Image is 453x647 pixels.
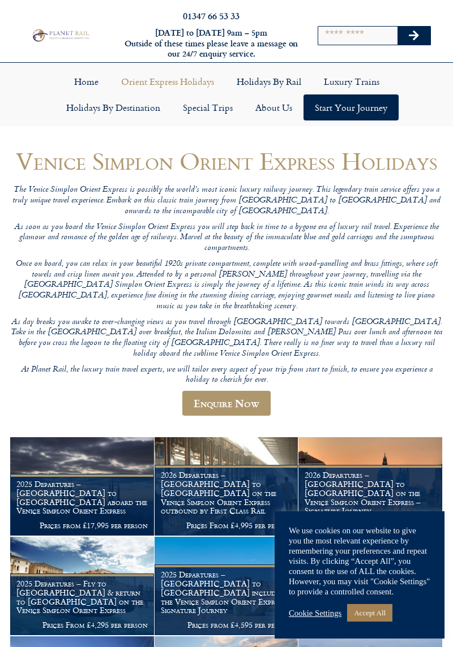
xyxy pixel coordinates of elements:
button: Search [398,27,430,45]
a: Accept All [347,604,392,622]
a: Special Trips [172,94,244,120]
a: 2025 Departures – [GEOGRAPHIC_DATA] to [GEOGRAPHIC_DATA] including the Venice Simplon Orient Expr... [155,537,299,636]
p: Prices From £4,995 per person [161,521,292,530]
img: Orient Express Special Venice compressed [298,437,442,536]
a: Start your Journey [304,94,399,120]
a: 01347 66 53 33 [183,9,240,22]
h1: 2025 Departures – [GEOGRAPHIC_DATA] to [GEOGRAPHIC_DATA] including the Venice Simplon Orient Expr... [161,570,292,615]
img: venice aboard the Orient Express [10,537,154,635]
p: The Venice Simplon Orient Express is possibly the world’s most iconic luxury railway journey. Thi... [10,185,443,217]
h1: 2025 Departures – Fly to [GEOGRAPHIC_DATA] & return to [GEOGRAPHIC_DATA] on the Venice Simplon Or... [16,579,148,615]
p: At Planet Rail, the luxury train travel experts, we will tailor every aspect of your trip from st... [10,365,443,386]
h6: [DATE] to [DATE] 9am – 5pm Outside of these times please leave a message on our 24/7 enquiry serv... [123,28,299,59]
h1: 2025 Departures – [GEOGRAPHIC_DATA] to [GEOGRAPHIC_DATA] aboard the Venice Simplon Orient Express [16,480,148,515]
p: Prices From £4,295 per person [16,620,148,629]
h1: 2026 Departures – [GEOGRAPHIC_DATA] to [GEOGRAPHIC_DATA] on the Venice Simplon Orient Express – S... [305,471,436,515]
a: Cookie Settings [289,608,341,618]
a: Orient Express Holidays [110,68,225,94]
a: 2025 Departures – Fly to [GEOGRAPHIC_DATA] & return to [GEOGRAPHIC_DATA] on the Venice Simplon Or... [10,537,155,636]
h1: Venice Simplon Orient Express Holidays [10,148,443,174]
a: Luxury Trains [313,68,391,94]
a: 2026 Departures – [GEOGRAPHIC_DATA] to [GEOGRAPHIC_DATA] on the Venice Simplon Orient Express – S... [298,437,443,536]
nav: Menu [6,68,447,120]
p: Once on board, you can relax in your beautiful 1920s private compartment, complete with wood-pane... [10,259,443,312]
h1: 2026 Departures – [GEOGRAPHIC_DATA] to [GEOGRAPHIC_DATA] on the Venice Simplon Orient Express out... [161,471,292,515]
a: Enquire Now [182,391,271,416]
a: 2025 Departures – [GEOGRAPHIC_DATA] to [GEOGRAPHIC_DATA] aboard the Venice Simplon Orient Express... [10,437,155,536]
img: Planet Rail Train Holidays Logo [30,28,91,42]
a: About Us [244,94,304,120]
a: Holidays by Destination [55,94,172,120]
a: Holidays by Rail [225,68,313,94]
a: 2026 Departures – [GEOGRAPHIC_DATA] to [GEOGRAPHIC_DATA] on the Venice Simplon Orient Express out... [155,437,299,536]
div: We use cookies on our website to give you the most relevant experience by remembering your prefer... [289,525,430,597]
a: Home [63,68,110,94]
p: Prices from £4,595 per person [161,620,292,629]
p: As soon as you board the Venice Simplon Orient Express you will step back in time to a bygone era... [10,222,443,254]
p: Prices from £17,995 per person [16,521,148,530]
p: As day breaks you awake to ever-changing views as you travel through [GEOGRAPHIC_DATA] towards [G... [10,317,443,360]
